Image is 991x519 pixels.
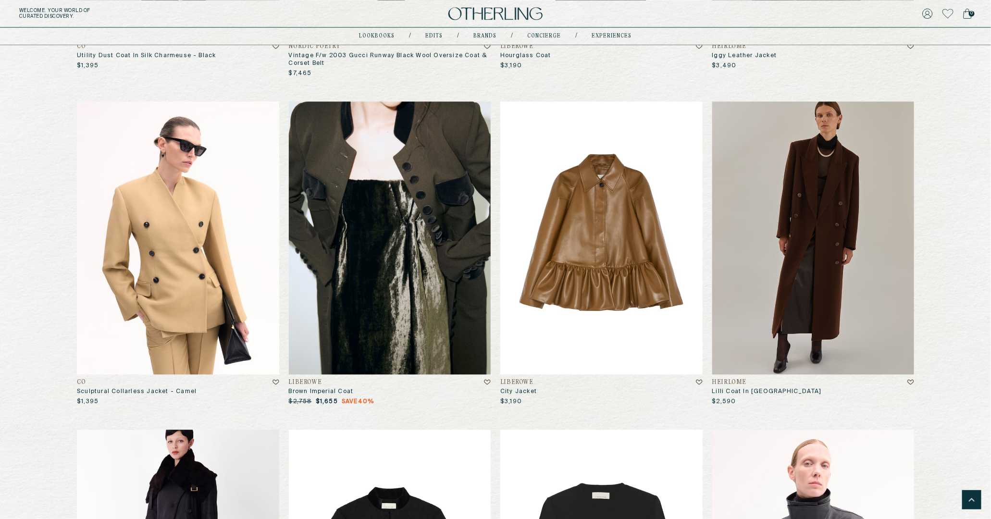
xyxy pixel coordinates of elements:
p: $1,655 [316,398,374,406]
p: $7,465 [289,70,312,77]
p: $2,590 [712,398,736,406]
a: experiences [592,34,632,38]
h4: Heirlome [712,43,747,50]
div: / [409,32,411,40]
h4: Heirlome [712,379,747,386]
p: $3,490 [712,62,737,70]
p: $2,758 [289,398,312,406]
h3: Sculptural Collarless Jacket - Camel [77,388,279,395]
span: 0 [969,11,975,16]
h3: Brown Imperial Coat [289,388,491,395]
a: lookbooks [359,34,395,38]
a: concierge [528,34,561,38]
img: City Jacket [500,101,703,374]
img: Sculptural Collarless Jacket - Camel [77,101,279,374]
p: $1,395 [77,62,99,70]
h3: Vintage F/w 2003 Gucci Runway Black Wool Oversize Coat & Corset Belt [289,52,491,67]
img: Lilli Coat in Cashmere [712,101,915,374]
span: Save 40 % [342,398,374,406]
h3: Iggy Leather Jacket [712,52,915,60]
h4: Nordic Poetry [289,43,340,50]
h4: CO [77,43,86,50]
img: BROWN IMPERIAL COAT [289,101,491,374]
p: $3,190 [500,62,522,70]
a: Edits [426,34,443,38]
h4: LIBEROWE [289,379,322,386]
a: 0 [963,7,972,20]
h3: City Jacket [500,388,703,395]
div: / [511,32,513,40]
h3: Hourglass Coat [500,52,703,60]
h4: LIBEROWE [500,43,533,50]
a: City JacketLIBEROWECity Jacket$3,190 [500,101,703,406]
div: / [458,32,459,40]
a: Sculptural Collarless Jacket - CamelCOSculptural Collarless Jacket - Camel$1,395 [77,101,279,406]
h5: Welcome . Your world of curated discovery. [19,8,305,19]
a: Brands [474,34,497,38]
h3: Lilli Coat In [GEOGRAPHIC_DATA] [712,388,915,395]
img: logo [448,7,543,20]
p: $3,190 [500,398,522,406]
p: $1,395 [77,398,99,406]
h4: LIBEROWE [500,379,533,386]
h4: CO [77,379,86,386]
div: / [576,32,578,40]
h3: Utility Dust Coat In Silk Charmeuse - Black [77,52,279,60]
a: BROWN IMPERIAL COATLIBEROWEBrown Imperial Coat$2,758$1,655Save40% [289,101,491,406]
a: Lilli Coat in CashmereHeirlomeLilli Coat In [GEOGRAPHIC_DATA]$2,590 [712,101,915,406]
